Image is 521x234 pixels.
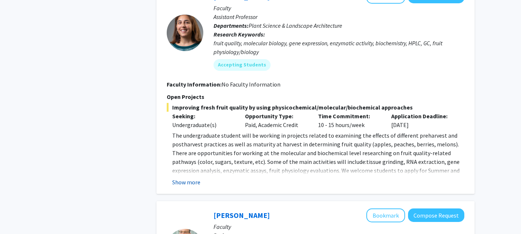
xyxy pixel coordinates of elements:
[172,112,234,120] p: Seeking:
[172,132,460,192] span: The undergraduate student will be working in projects related to examining the effects of differe...
[391,112,453,120] p: Application Deadline:
[214,22,249,29] b: Departments:
[313,112,386,129] div: 10 - 15 hours/week
[172,120,234,129] div: Undergraduate(s)
[245,112,307,120] p: Opportunity Type:
[214,59,271,71] mat-chip: Accepting Students
[222,81,280,88] span: No Faculty Information
[214,31,265,38] b: Research Keywords:
[408,208,464,222] button: Compose Request to Wolfgang Losert
[172,178,200,187] button: Show more
[214,222,464,231] p: Faculty
[167,103,464,112] span: Improving fresh fruit quality by using physicochemical/molecular/biochemical approaches
[214,12,464,21] p: Assistant Professor
[239,112,313,129] div: Paid, Academic Credit
[214,39,464,56] div: fruit quality, molecular biology, gene expression, enzymatic activity, biochemistry, HPLC, GC, fr...
[249,22,342,29] span: Plant Science & Landscape Architecture
[5,201,31,229] iframe: Chat
[386,112,459,129] div: [DATE]
[318,112,380,120] p: Time Commitment:
[167,81,222,88] b: Faculty Information:
[214,211,270,220] a: [PERSON_NAME]
[366,208,405,222] button: Add Wolfgang Losert to Bookmarks
[167,92,464,101] p: Open Projects
[214,4,464,12] p: Faculty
